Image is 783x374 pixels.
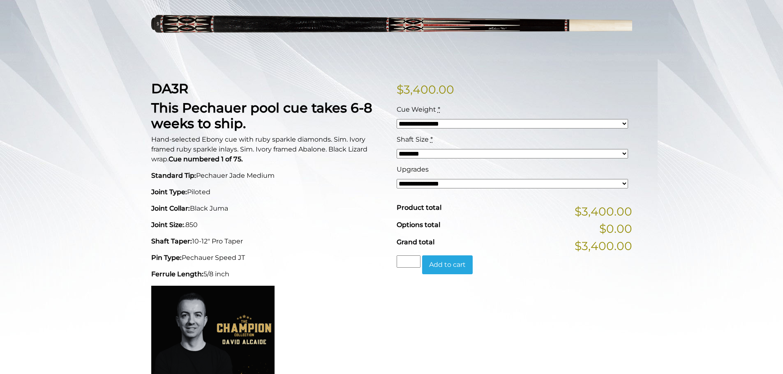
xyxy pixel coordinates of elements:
p: .850 [151,220,387,230]
span: $3,400.00 [575,203,632,220]
strong: Ferrule Length: [151,270,203,278]
span: Grand total [397,238,434,246]
span: Shaft Size [397,135,429,143]
span: Hand-selected Ebony cue with ruby sparkle diamonds. Sim. Ivory framed ruby sparkle inlays. Sim. I... [151,135,367,163]
span: Options total [397,221,440,229]
p: Pechauer Speed JT [151,253,387,263]
strong: This Pechauer pool cue takes 6-8 weeks to ship. [151,100,372,131]
p: Piloted [151,187,387,197]
span: $3,400.00 [575,237,632,255]
strong: Cue numbered 1 of 75. [169,155,243,163]
span: Product total [397,204,441,211]
strong: Joint Size: [151,221,184,229]
p: Pechauer Jade Medium [151,171,387,181]
strong: Pin Type: [151,254,182,262]
p: 5/8 inch [151,269,387,279]
abbr: required [430,135,433,143]
abbr: required [438,106,440,113]
input: Product quantity [397,255,420,268]
span: $ [397,83,404,96]
strong: DA3R [151,80,188,96]
p: 10-12" Pro Taper [151,236,387,246]
button: Add to cart [422,255,473,274]
span: $0.00 [599,220,632,237]
span: Cue Weight [397,106,436,113]
bdi: 3,400.00 [397,83,454,96]
p: Black Juma [151,204,387,213]
strong: Standard Tip: [151,172,196,179]
strong: Joint Type: [151,188,187,196]
strong: Shaft Taper: [151,237,192,245]
span: Upgrades [397,165,429,173]
strong: Joint Collar: [151,204,190,212]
